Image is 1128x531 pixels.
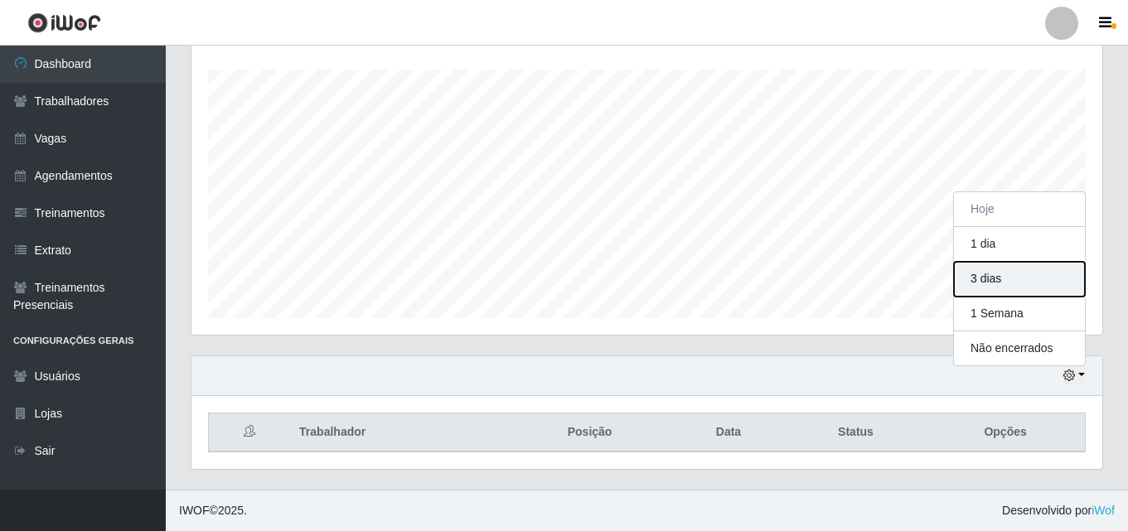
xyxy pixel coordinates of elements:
[954,227,1085,262] button: 1 dia
[954,331,1085,365] button: Não encerrados
[508,413,671,452] th: Posição
[27,12,101,33] img: CoreUI Logo
[926,413,1085,452] th: Opções
[671,413,786,452] th: Data
[179,502,247,519] span: © 2025 .
[954,192,1085,227] button: Hoje
[1092,504,1115,517] a: iWof
[1002,502,1115,519] span: Desenvolvido por
[954,262,1085,297] button: 3 dias
[179,504,210,517] span: IWOF
[289,413,508,452] th: Trabalhador
[786,413,926,452] th: Status
[954,297,1085,331] button: 1 Semana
